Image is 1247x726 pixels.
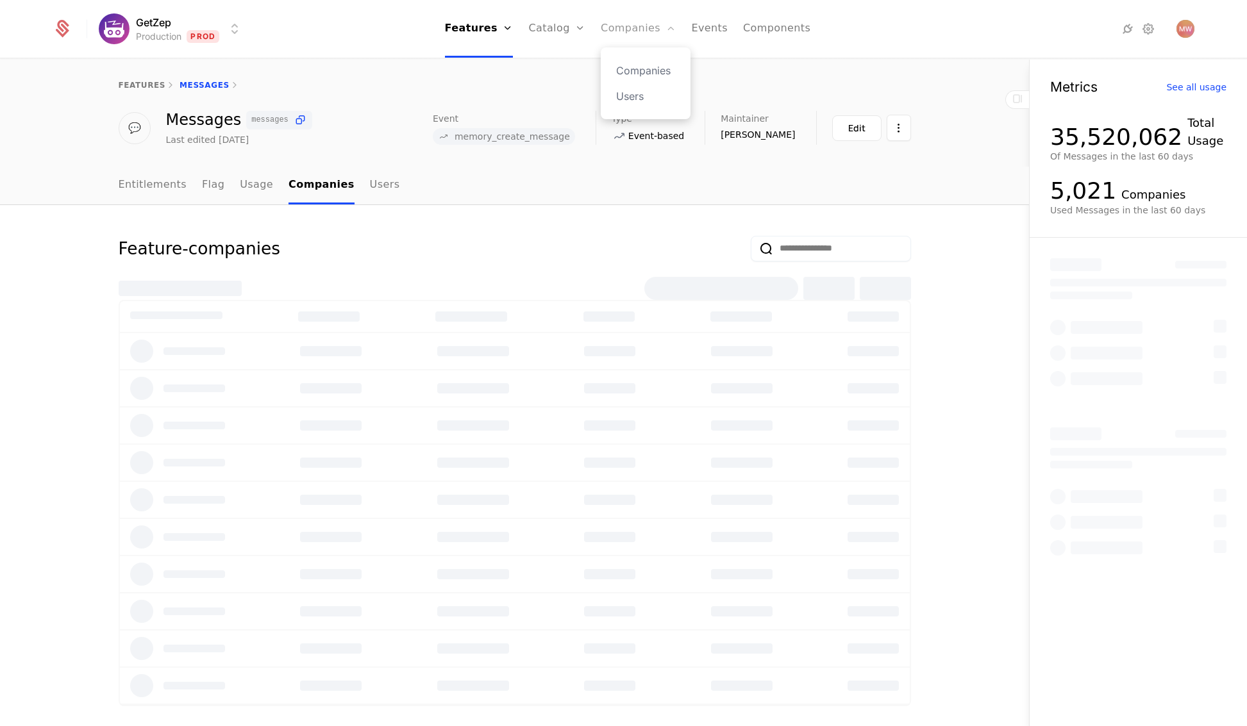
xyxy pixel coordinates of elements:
[721,128,795,141] span: [PERSON_NAME]
[721,114,769,123] span: Maintainer
[187,30,219,43] span: Prod
[240,167,273,204] a: Usage
[628,129,684,142] span: Event-based
[1176,20,1194,38] button: Open user button
[202,167,224,204] a: Flag
[119,81,166,90] a: features
[136,30,181,43] div: Production
[1166,83,1226,92] div: See all usage
[616,63,675,78] a: Companies
[1141,21,1156,37] a: Settings
[136,15,171,30] span: GetZep
[103,15,242,43] button: Select environment
[1050,80,1098,94] div: Metrics
[1120,21,1135,37] a: Integrations
[1187,114,1226,150] div: Total Usage
[1050,178,1116,204] div: 5,021
[99,13,130,44] img: GetZep
[251,116,289,124] span: messages
[1176,20,1194,38] img: Matt Wood
[119,236,281,261] div: Feature-companies
[119,112,151,144] div: 💬
[166,111,312,129] div: Messages
[119,167,187,204] a: Entitlements
[166,133,249,146] div: Last edited [DATE]
[1050,150,1226,163] div: Of Messages in the last 60 days
[289,167,355,204] a: Companies
[1121,186,1185,204] div: Companies
[848,122,866,135] div: Edit
[1050,124,1182,150] div: 35,520,062
[1050,204,1226,217] div: Used Messages in the last 60 days
[612,114,632,123] span: Type
[119,167,911,204] nav: Main
[119,167,400,204] ul: Choose Sub Page
[455,132,570,141] span: memory_create_message
[887,115,911,141] button: Select action
[832,115,882,141] button: Edit
[616,88,675,104] a: Users
[370,167,400,204] a: Users
[433,114,458,123] span: Event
